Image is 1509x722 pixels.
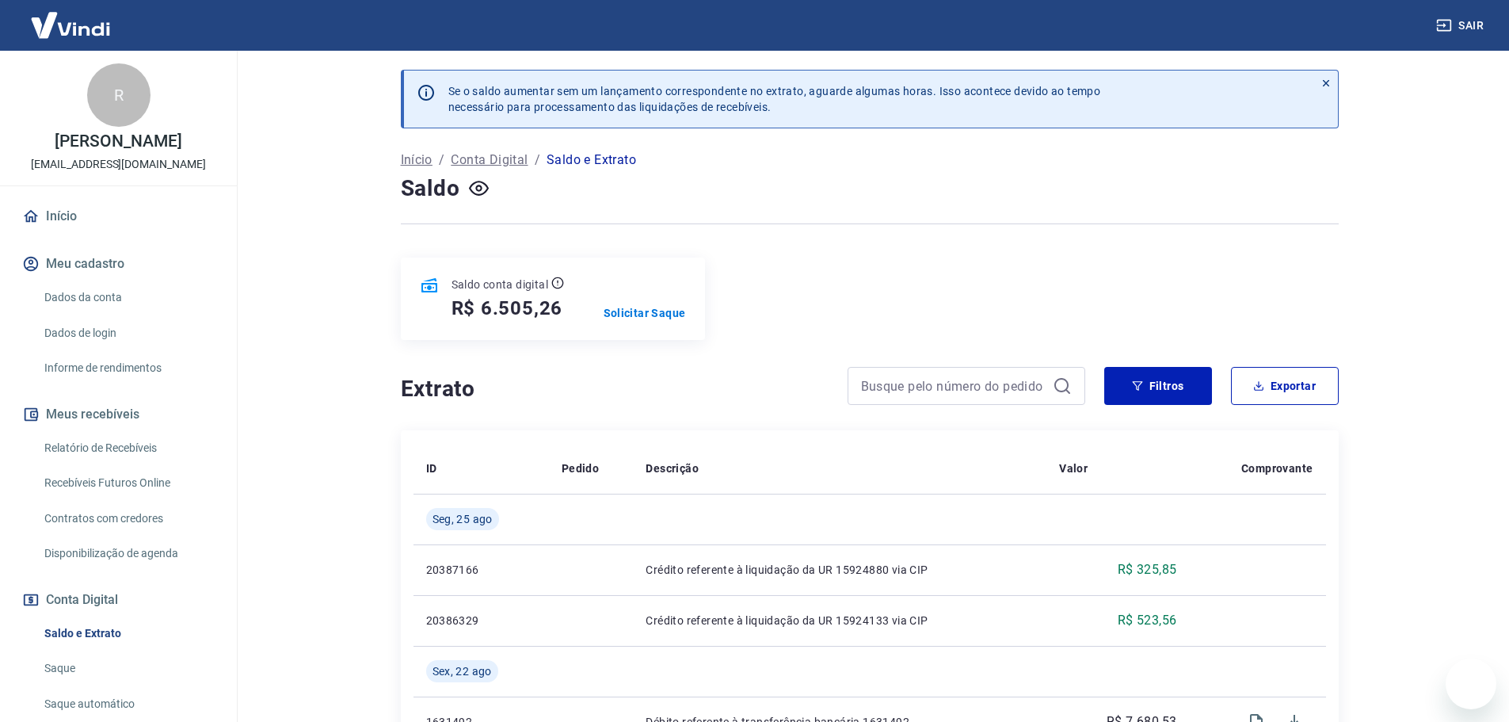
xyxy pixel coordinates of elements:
a: Dados de login [38,317,218,350]
p: / [439,151,444,170]
p: Saldo e Extrato [547,151,636,170]
span: Sex, 22 ago [433,663,492,679]
a: Início [19,199,218,234]
p: 20387166 [426,562,536,578]
iframe: Botão para abrir a janela de mensagens [1446,659,1496,709]
a: Solicitar Saque [604,305,686,321]
button: Meu cadastro [19,246,218,281]
button: Exportar [1231,367,1339,405]
p: Pedido [562,460,599,476]
h5: R$ 6.505,26 [452,296,563,321]
div: R [87,63,151,127]
button: Conta Digital [19,583,218,617]
p: Comprovante [1241,460,1313,476]
p: Descrição [646,460,699,476]
p: Saldo conta digital [452,277,549,292]
p: [EMAIL_ADDRESS][DOMAIN_NAME] [31,156,206,173]
span: Seg, 25 ago [433,511,493,527]
img: Vindi [19,1,122,49]
a: Início [401,151,433,170]
a: Relatório de Recebíveis [38,432,218,464]
a: Contratos com credores [38,502,218,535]
p: Crédito referente à liquidação da UR 15924133 via CIP [646,613,1034,628]
p: R$ 523,56 [1118,611,1177,630]
p: R$ 325,85 [1118,560,1177,579]
p: Valor [1059,460,1088,476]
input: Busque pelo número do pedido [861,374,1046,398]
p: / [535,151,540,170]
a: Informe de rendimentos [38,352,218,384]
p: 20386329 [426,613,536,628]
p: Se o saldo aumentar sem um lançamento correspondente no extrato, aguarde algumas horas. Isso acon... [448,83,1101,115]
a: Disponibilização de agenda [38,537,218,570]
a: Conta Digital [451,151,528,170]
a: Saque automático [38,688,218,720]
p: Crédito referente à liquidação da UR 15924880 via CIP [646,562,1034,578]
a: Saldo e Extrato [38,617,218,650]
button: Filtros [1104,367,1212,405]
a: Saque [38,652,218,685]
a: Dados da conta [38,281,218,314]
p: ID [426,460,437,476]
h4: Extrato [401,373,829,405]
button: Meus recebíveis [19,397,218,432]
a: Recebíveis Futuros Online [38,467,218,499]
button: Sair [1433,11,1490,40]
p: [PERSON_NAME] [55,133,181,150]
h4: Saldo [401,173,460,204]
